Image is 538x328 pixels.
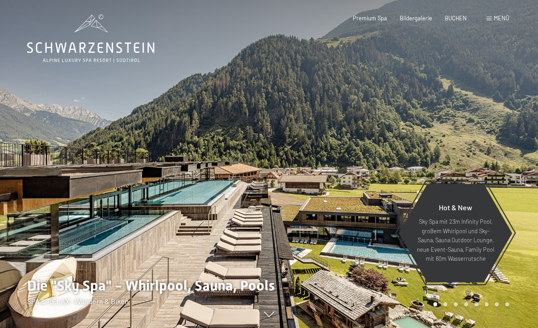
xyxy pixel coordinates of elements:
div: Carousel Pagination [430,302,509,306]
div: Carousel Page 8 [505,302,509,306]
div: Carousel Page 2 [443,302,447,306]
div: Carousel Page 5 [474,302,479,306]
a: Hot & New Sky Spa mit 23m Infinity Pool, großem Whirlpool und Sky-Sauna, Sauna Outdoor Lounge, ne... [398,184,513,283]
div: Carousel Page 1 (Current Slide) [433,302,438,306]
a: BUCHEN [445,14,467,22]
span: Hot & New [439,203,472,212]
div: Carousel Page 3 [454,302,458,306]
div: Carousel Page 4 [464,302,468,306]
p: Sky Spa mit 23m Infinity Pool, großem Whirlpool und Sky-Sauna, Sauna Outdoor Lounge, neue Event-S... [416,217,495,263]
span: Menü [494,14,509,22]
div: Carousel Page 7 [495,302,499,306]
a: Premium Spa [353,14,387,22]
a: Bildergalerie [400,14,432,22]
div: Carousel Page 6 [485,302,489,306]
